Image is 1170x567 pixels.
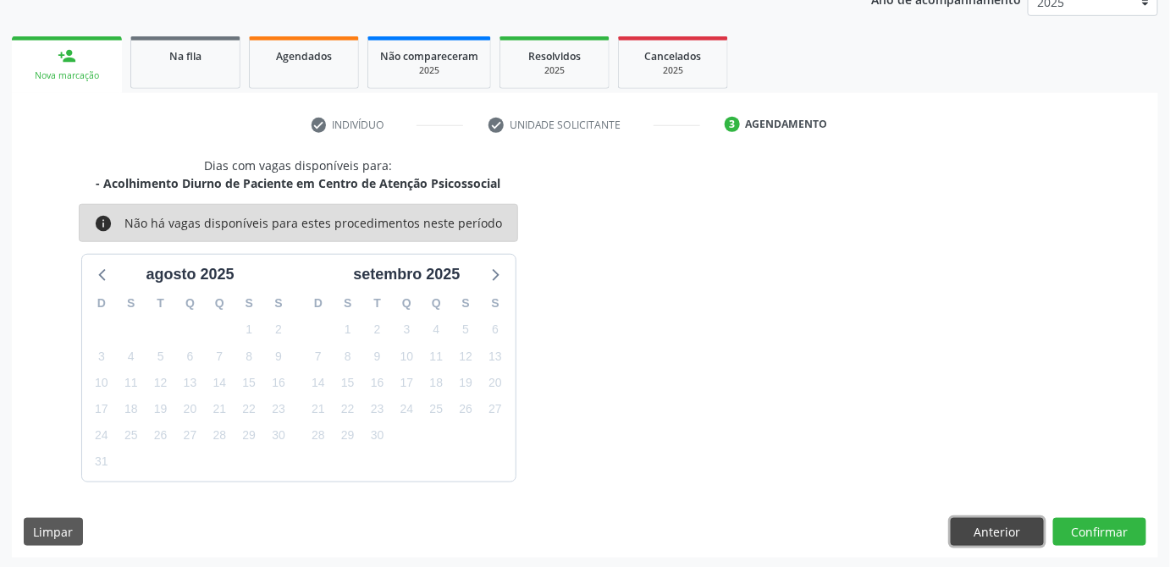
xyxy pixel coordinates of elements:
[178,371,201,394] span: quarta-feira, 13 de agosto de 2025
[264,290,294,317] div: S
[395,344,418,368] span: quarta-feira, 10 de setembro de 2025
[454,398,477,421] span: sexta-feira, 26 de setembro de 2025
[207,424,231,448] span: quinta-feira, 28 de agosto de 2025
[454,371,477,394] span: sexta-feira, 19 de setembro de 2025
[178,424,201,448] span: quarta-feira, 27 de agosto de 2025
[336,344,360,368] span: segunda-feira, 8 de setembro de 2025
[395,318,418,342] span: quarta-feira, 3 de setembro de 2025
[24,69,110,82] div: Nova marcação
[483,344,507,368] span: sábado, 13 de setembro de 2025
[90,371,113,394] span: domingo, 10 de agosto de 2025
[237,371,261,394] span: sexta-feira, 15 de agosto de 2025
[366,318,389,342] span: terça-feira, 2 de setembro de 2025
[149,371,173,394] span: terça-feira, 12 de agosto de 2025
[90,344,113,368] span: domingo, 3 de agosto de 2025
[424,318,448,342] span: quinta-feira, 4 de setembro de 2025
[366,371,389,394] span: terça-feira, 16 de setembro de 2025
[237,424,261,448] span: sexta-feira, 29 de agosto de 2025
[395,371,418,394] span: quarta-feira, 17 de setembro de 2025
[178,398,201,421] span: quarta-feira, 20 de agosto de 2025
[207,344,231,368] span: quinta-feira, 7 de agosto de 2025
[306,424,330,448] span: domingo, 28 de setembro de 2025
[336,318,360,342] span: segunda-feira, 1 de setembro de 2025
[119,424,143,448] span: segunda-feira, 25 de agosto de 2025
[395,398,418,421] span: quarta-feira, 24 de setembro de 2025
[90,424,113,448] span: domingo, 24 de agosto de 2025
[87,290,117,317] div: D
[366,344,389,368] span: terça-feira, 9 de setembro de 2025
[119,344,143,368] span: segunda-feira, 4 de agosto de 2025
[451,290,481,317] div: S
[119,398,143,421] span: segunda-feira, 18 de agosto de 2025
[366,398,389,421] span: terça-feira, 23 de setembro de 2025
[304,290,334,317] div: D
[362,290,392,317] div: T
[306,344,330,368] span: domingo, 7 de setembro de 2025
[1053,518,1146,547] button: Confirmar
[95,214,113,233] i: info
[207,371,231,394] span: quinta-feira, 14 de agosto de 2025
[267,424,290,448] span: sábado, 30 de agosto de 2025
[58,47,76,65] div: person_add
[178,344,201,368] span: quarta-feira, 6 de agosto de 2025
[336,371,360,394] span: segunda-feira, 15 de setembro de 2025
[481,290,510,317] div: S
[333,290,362,317] div: S
[235,290,264,317] div: S
[422,290,451,317] div: Q
[267,344,290,368] span: sábado, 9 de agosto de 2025
[237,398,261,421] span: sexta-feira, 22 de agosto de 2025
[267,371,290,394] span: sábado, 16 de agosto de 2025
[237,344,261,368] span: sexta-feira, 8 de agosto de 2025
[175,290,205,317] div: Q
[380,64,478,77] div: 2025
[125,214,503,233] div: Não há vagas disponíveis para estes procedimentos neste período
[97,174,501,192] div: - Acolhimento Diurno de Paciente em Centro de Atenção Psicossocial
[483,398,507,421] span: sábado, 27 de setembro de 2025
[276,49,332,63] span: Agendados
[746,117,828,132] div: Agendamento
[380,49,478,63] span: Não compareceram
[483,318,507,342] span: sábado, 6 de setembro de 2025
[237,318,261,342] span: sexta-feira, 1 de agosto de 2025
[205,290,235,317] div: Q
[424,344,448,368] span: quinta-feira, 11 de setembro de 2025
[424,398,448,421] span: quinta-feira, 25 de setembro de 2025
[146,290,175,317] div: T
[267,318,290,342] span: sábado, 2 de agosto de 2025
[90,398,113,421] span: domingo, 17 de agosto de 2025
[512,64,597,77] div: 2025
[392,290,422,317] div: Q
[454,344,477,368] span: sexta-feira, 12 de setembro de 2025
[725,117,740,132] div: 3
[645,49,702,63] span: Cancelados
[528,49,581,63] span: Resolvidos
[336,398,360,421] span: segunda-feira, 22 de setembro de 2025
[207,398,231,421] span: quinta-feira, 21 de agosto de 2025
[483,371,507,394] span: sábado, 20 de setembro de 2025
[306,371,330,394] span: domingo, 14 de setembro de 2025
[90,450,113,474] span: domingo, 31 de agosto de 2025
[424,371,448,394] span: quinta-feira, 18 de setembro de 2025
[149,398,173,421] span: terça-feira, 19 de agosto de 2025
[149,424,173,448] span: terça-feira, 26 de agosto de 2025
[267,398,290,421] span: sábado, 23 de agosto de 2025
[454,318,477,342] span: sexta-feira, 5 de setembro de 2025
[366,424,389,448] span: terça-feira, 30 de setembro de 2025
[346,263,466,286] div: setembro 2025
[631,64,715,77] div: 2025
[97,157,501,192] div: Dias com vagas disponíveis para:
[149,344,173,368] span: terça-feira, 5 de agosto de 2025
[116,290,146,317] div: S
[139,263,240,286] div: agosto 2025
[951,518,1044,547] button: Anterior
[169,49,201,63] span: Na fila
[119,371,143,394] span: segunda-feira, 11 de agosto de 2025
[336,424,360,448] span: segunda-feira, 29 de setembro de 2025
[306,398,330,421] span: domingo, 21 de setembro de 2025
